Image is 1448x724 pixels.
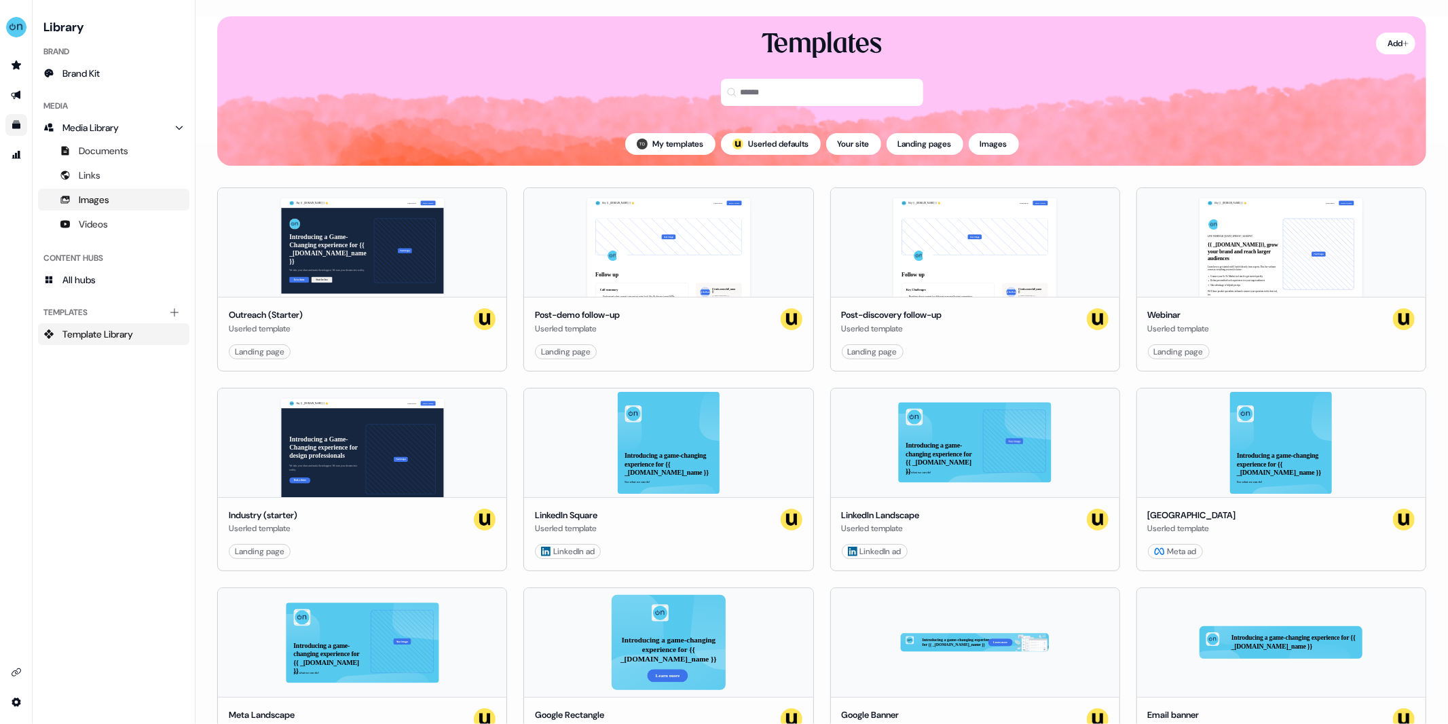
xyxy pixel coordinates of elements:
[1148,708,1210,722] div: Email banner
[38,189,189,211] a: Images
[848,345,897,359] div: Landing page
[1148,322,1210,336] div: Userled template
[38,95,189,117] div: Media
[5,54,27,76] a: Go to prospects
[62,67,100,80] span: Brand Kit
[535,522,597,535] div: Userled template
[1136,388,1426,572] button: Introducing a game-changing experience for {{ _[DOMAIN_NAME]_name }}See what we can do![GEOGRAPHI...
[5,144,27,166] a: Go to attribution
[1154,345,1204,359] div: Landing page
[474,308,496,330] img: userled logo
[1087,509,1109,530] img: userled logo
[541,545,595,558] div: LinkedIn ad
[229,322,303,336] div: Userled template
[79,217,108,231] span: Videos
[217,388,507,572] button: Hey {{ _[DOMAIN_NAME] }} 👋Learn moreBook a demoIntroducing a Game-Changing experience for design ...
[79,144,128,158] span: Documents
[541,345,591,359] div: Landing page
[637,139,648,149] img: TestAccount
[1393,509,1415,530] img: userled logo
[38,323,189,345] a: Template Library
[38,302,189,323] div: Templates
[38,16,189,35] h3: Library
[38,140,189,162] a: Documents
[38,41,189,62] div: Brand
[62,327,133,341] span: Template Library
[62,273,96,287] span: All hubs
[217,187,507,372] button: Hey {{ _[DOMAIN_NAME] }} 👋Learn moreBook a demoIntroducing a Game-Changing experience for {{ _[DO...
[229,708,295,722] div: Meta Landscape
[1376,33,1415,54] button: Add
[229,522,297,535] div: Userled template
[848,545,902,558] div: LinkedIn ad
[1136,187,1426,372] button: Hey {{ _[DOMAIN_NAME] }} 👋Learn moreBook a demoLIVE WEBINAR | [DATE] 1PM EST | 10AM PST{{ _[DOMAI...
[235,345,284,359] div: Landing page
[842,308,942,322] div: Post-discovery follow-up
[1148,308,1210,322] div: Webinar
[5,114,27,136] a: Go to templates
[625,133,716,155] button: My templates
[79,193,109,206] span: Images
[842,322,942,336] div: Userled template
[1154,545,1197,558] div: Meta ad
[38,247,189,269] div: Content Hubs
[523,388,813,572] button: Introducing a game-changing experience for {{ _[DOMAIN_NAME]_name }}See what we can do!LinkedIn S...
[842,522,920,535] div: Userled template
[732,139,743,149] img: userled logo
[5,691,27,713] a: Go to integrations
[762,27,882,62] div: Templates
[1087,308,1109,330] img: userled logo
[842,708,904,722] div: Google Banner
[535,308,620,322] div: Post-demo follow-up
[1148,522,1236,535] div: Userled template
[62,121,119,134] span: Media Library
[842,509,920,522] div: LinkedIn Landscape
[887,133,963,155] button: Landing pages
[5,662,27,683] a: Go to integrations
[830,388,1120,572] button: Introducing a game-changing experience for {{ _[DOMAIN_NAME] }}See what we can do!Your imageLinke...
[1148,509,1236,522] div: [GEOGRAPHIC_DATA]
[535,708,604,722] div: Google Rectangle
[535,322,620,336] div: Userled template
[79,168,100,182] span: Links
[781,308,802,330] img: userled logo
[969,133,1019,155] button: Images
[229,509,297,522] div: Industry (starter)
[1393,308,1415,330] img: userled logo
[830,187,1120,372] button: Hey {{ _[DOMAIN_NAME] }} 👋Learn moreBook a demoYour imageFollow upKey Challenges Breaking down co...
[826,133,881,155] button: Your site
[229,308,303,322] div: Outreach (Starter)
[732,139,743,149] div: ;
[474,509,496,530] img: userled logo
[38,213,189,235] a: Videos
[535,509,597,522] div: LinkedIn Square
[5,84,27,106] a: Go to outbound experience
[38,269,189,291] a: All hubs
[781,509,802,530] img: userled logo
[38,164,189,186] a: Links
[721,133,821,155] button: userled logo;Userled defaults
[523,187,813,372] button: Hey {{ _[DOMAIN_NAME] }} 👋Learn moreBook a demoYour imageFollow upCall summary Understand what cu...
[38,117,189,139] a: Media Library
[38,62,189,84] a: Brand Kit
[235,545,284,558] div: Landing page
